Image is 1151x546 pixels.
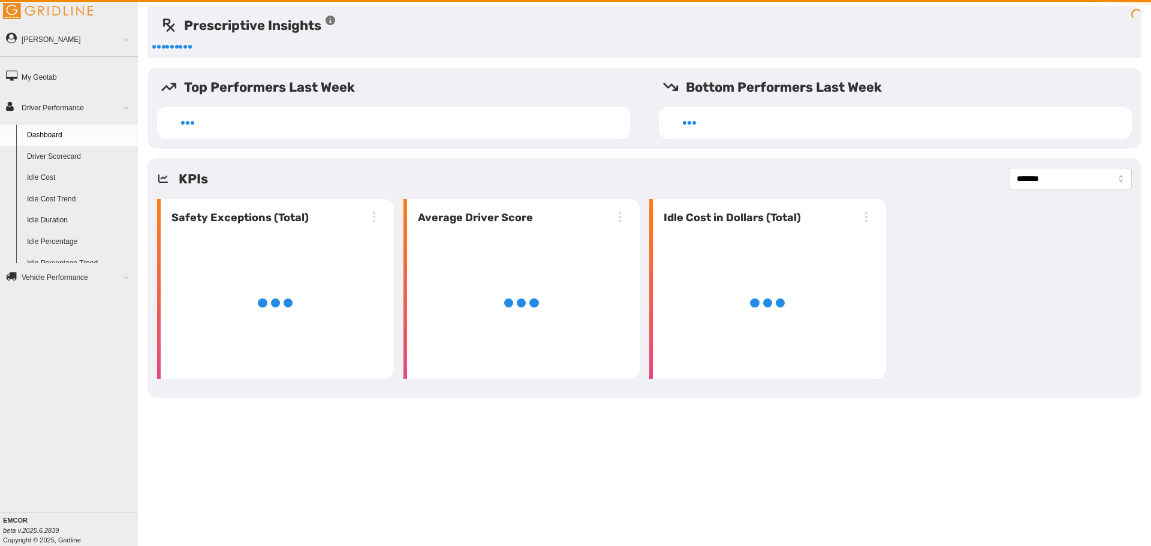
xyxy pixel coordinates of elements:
[22,210,138,231] a: Idle Duration
[3,527,59,534] i: beta v.2025.6.2839
[22,125,138,146] a: Dashboard
[179,169,208,189] h5: KPIs
[161,16,336,35] h5: Prescriptive Insights
[22,189,138,210] a: Idle Cost Trend
[413,210,533,226] h6: Average Driver Score
[22,167,138,189] a: Idle Cost
[659,210,801,226] h6: Idle Cost in Dollars (Total)
[22,253,138,274] a: Idle Percentage Trend
[161,77,640,97] h5: Top Performers Last Week
[3,3,93,19] img: Gridline
[22,146,138,168] a: Driver Scorecard
[662,77,1141,97] h5: Bottom Performers Last Week
[167,210,309,226] h6: Safety Exceptions (Total)
[3,517,28,524] b: EMCOR
[3,515,138,545] div: Copyright © 2025, Gridline
[22,231,138,253] a: Idle Percentage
